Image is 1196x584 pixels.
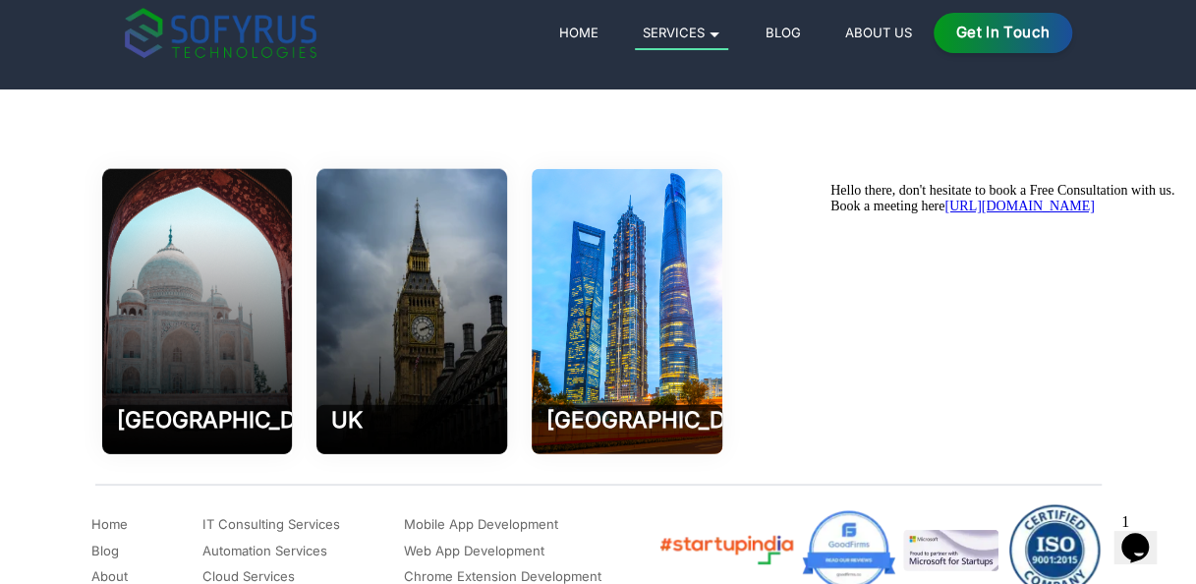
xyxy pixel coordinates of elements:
[8,8,362,39] div: Hello there, don't hesitate to book a Free Consultation with us.Book a meeting here[URL][DOMAIN_N...
[934,13,1072,53] a: Get in Touch
[657,532,794,570] img: Startup India
[91,539,119,562] a: Blog
[91,512,128,536] a: Home
[1113,505,1176,564] iframe: chat widget
[758,21,808,44] a: Blog
[125,8,316,58] img: sofyrus
[316,169,507,454] img: Software Development Company in UK
[331,405,492,435] h2: UK
[903,530,998,571] img: MicroSoft for Startup
[202,512,340,536] a: IT Consulting Services
[8,8,352,38] span: Hello there, don't hesitate to book a Free Consultation with us. Book a meeting here
[635,21,728,50] a: Services 🞃
[202,539,327,562] a: Automation Services
[117,405,278,435] h2: [GEOGRAPHIC_DATA]
[122,24,271,38] a: [URL][DOMAIN_NAME]
[546,405,708,435] h2: [GEOGRAPHIC_DATA]
[404,512,558,536] a: Mobile App Development
[551,21,605,44] a: Home
[837,21,919,44] a: About Us
[404,539,544,562] a: Web App Development
[532,169,722,454] img: Software Development Company in Riyadh
[823,175,1176,496] iframe: chat widget
[102,169,293,454] img: Software Development Company in Aligarh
